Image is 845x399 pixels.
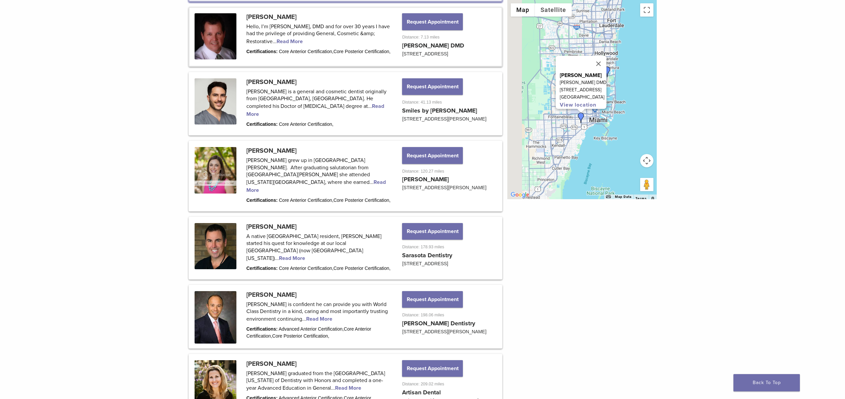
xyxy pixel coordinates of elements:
p: [PERSON_NAME] [559,72,606,79]
a: Back To Top [733,374,800,391]
a: Open this area in Google Maps (opens a new window) [509,191,531,199]
button: Request Appointment [402,78,463,95]
a: Report errors in the road map or imagery to Google [651,197,655,200]
p: [GEOGRAPHIC_DATA] [559,94,606,101]
p: [STREET_ADDRESS] [559,86,606,94]
button: Request Appointment [402,13,463,30]
a: Terms [635,197,647,200]
button: Show satellite imagery [535,3,572,17]
button: Request Appointment [402,360,463,377]
button: Request Appointment [402,223,463,240]
button: Drag Pegman onto the map to open Street View [640,178,653,191]
img: Google [509,191,531,199]
button: Request Appointment [402,147,463,164]
button: Map Data [615,195,632,199]
button: Request Appointment [402,291,463,308]
p: [PERSON_NAME] DMD [559,79,606,86]
a: View location [559,102,596,108]
button: Map camera controls [640,154,653,167]
div: Dr. David Carroll [602,66,613,77]
button: Toggle fullscreen view [640,3,653,17]
button: Keyboard shortcuts [606,195,611,199]
button: Show street map [511,3,535,17]
button: Close [590,56,606,72]
div: Dr. Lino Suarez [576,113,586,123]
